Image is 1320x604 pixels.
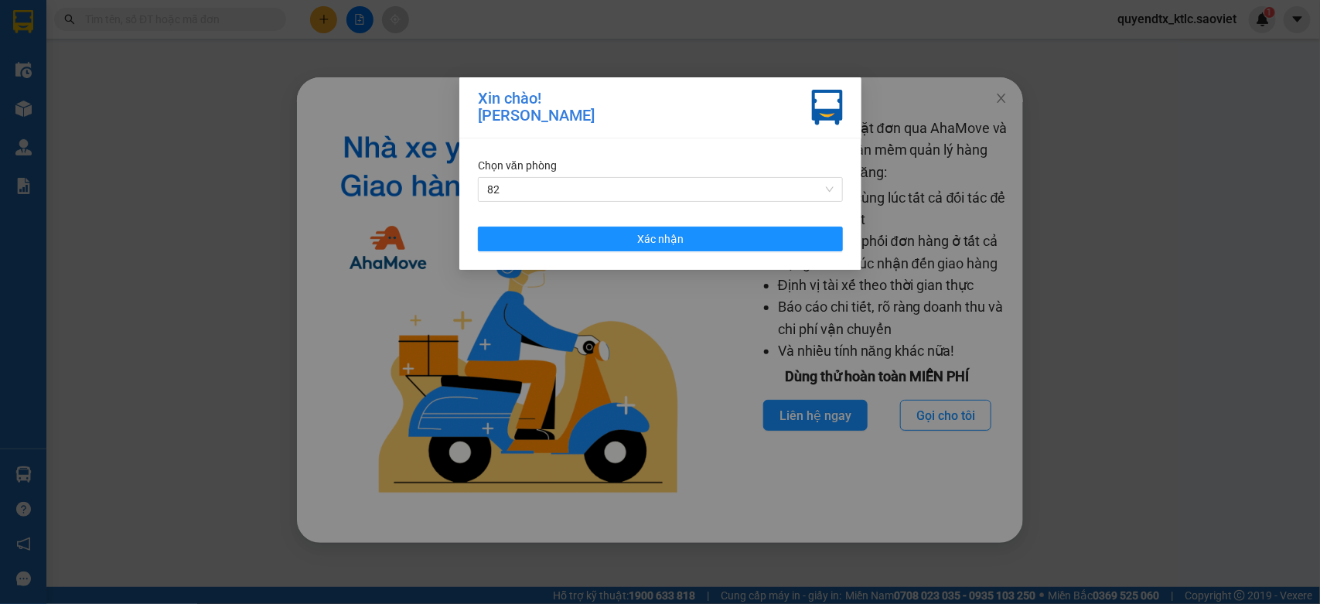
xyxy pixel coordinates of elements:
[478,227,843,251] button: Xác nhận
[478,90,595,125] div: Xin chào! [PERSON_NAME]
[812,90,843,125] img: vxr-icon
[637,230,684,247] span: Xác nhận
[487,178,834,201] span: 82
[478,157,843,174] div: Chọn văn phòng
